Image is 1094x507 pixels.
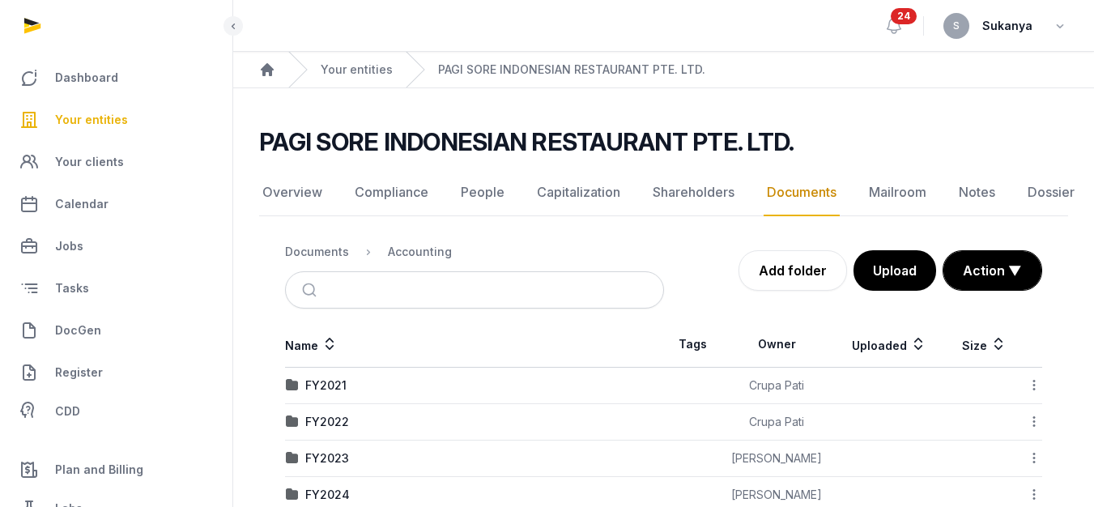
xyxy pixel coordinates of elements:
[286,488,299,501] img: folder.svg
[664,322,722,368] th: Tags
[55,321,101,340] span: DocGen
[953,21,960,31] span: S
[13,227,219,266] a: Jobs
[13,100,219,139] a: Your entities
[853,250,936,291] button: Upload
[946,322,1023,368] th: Size
[764,169,840,216] a: Documents
[286,415,299,428] img: folder.svg
[866,169,930,216] a: Mailroom
[649,169,738,216] a: Shareholders
[438,62,705,78] a: PAGI SORE INDONESIAN RESTAURANT PTE. LTD.
[388,244,452,260] div: Accounting
[55,402,80,421] span: CDD
[13,143,219,181] a: Your clients
[233,52,1094,88] nav: Breadcrumb
[13,269,219,308] a: Tasks
[285,244,349,260] div: Documents
[55,279,89,298] span: Tasks
[55,68,118,87] span: Dashboard
[55,363,103,382] span: Register
[351,169,432,216] a: Compliance
[55,110,128,130] span: Your entities
[943,13,969,39] button: S
[832,322,946,368] th: Uploaded
[259,169,326,216] a: Overview
[305,450,349,467] div: FY2023
[722,322,832,368] th: Owner
[285,232,664,271] nav: Breadcrumb
[13,395,219,428] a: CDD
[13,450,219,489] a: Plan and Billing
[259,169,1068,216] nav: Tabs
[292,272,330,308] button: Submit
[55,194,109,214] span: Calendar
[722,368,832,404] td: Crupa Pati
[13,353,219,392] a: Register
[305,377,347,394] div: FY2021
[722,441,832,477] td: [PERSON_NAME]
[722,404,832,441] td: Crupa Pati
[739,250,847,291] a: Add folder
[55,152,124,172] span: Your clients
[1024,169,1078,216] a: Dossier
[286,452,299,465] img: folder.svg
[55,460,143,479] span: Plan and Billing
[13,311,219,350] a: DocGen
[534,169,624,216] a: Capitalization
[982,16,1032,36] span: Sukanya
[943,251,1041,290] button: Action ▼
[286,379,299,392] img: folder.svg
[305,487,350,503] div: FY2024
[956,169,998,216] a: Notes
[321,62,393,78] a: Your entities
[13,58,219,97] a: Dashboard
[285,322,664,368] th: Name
[259,127,794,156] h2: PAGI SORE INDONESIAN RESTAURANT PTE. LTD.
[458,169,508,216] a: People
[305,414,349,430] div: FY2022
[55,236,83,256] span: Jobs
[891,8,917,24] span: 24
[13,185,219,224] a: Calendar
